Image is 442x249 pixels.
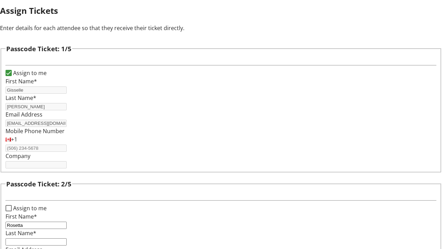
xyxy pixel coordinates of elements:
h3: Passcode Ticket: 2/5 [6,179,71,189]
label: Last Name* [6,94,36,102]
label: Assign to me [12,204,47,212]
label: Last Name* [6,229,36,237]
h3: Passcode Ticket: 1/5 [6,44,71,54]
label: First Name* [6,213,37,220]
label: Email Address [6,111,42,118]
input: (506) 234-5678 [6,145,67,152]
label: First Name* [6,77,37,85]
label: Assign to me [12,69,47,77]
label: Company [6,152,30,160]
label: Mobile Phone Number [6,127,65,135]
